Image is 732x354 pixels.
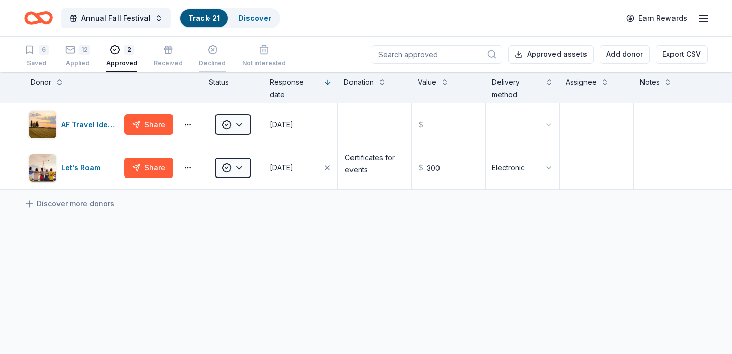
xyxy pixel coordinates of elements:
[81,12,151,24] span: Annual Fall Festival
[242,59,286,67] div: Not interested
[65,41,90,72] button: 12Applied
[106,59,137,67] div: Approved
[79,45,90,55] div: 12
[24,41,49,72] button: 6Saved
[124,114,173,135] button: Share
[656,45,708,64] button: Export CSV
[24,59,49,67] div: Saved
[124,45,134,55] div: 2
[61,8,171,28] button: Annual Fall Festival
[263,103,337,146] button: [DATE]
[270,119,294,131] div: [DATE]
[640,76,660,88] div: Notes
[154,41,183,72] button: Received
[270,162,294,174] div: [DATE]
[179,8,280,28] button: Track· 21Discover
[372,45,502,64] input: Search approved
[65,59,90,67] div: Applied
[61,119,120,131] div: AF Travel Ideas
[188,14,220,22] a: Track· 21
[566,76,597,88] div: Assignee
[199,41,226,72] button: Declined
[344,76,374,88] div: Donation
[28,110,120,139] button: Image for AF Travel IdeasAF Travel Ideas
[124,158,173,178] button: Share
[24,198,114,210] a: Discover more donors
[508,45,594,64] button: Approved assets
[202,72,263,103] div: Status
[31,76,51,88] div: Donor
[24,6,53,30] a: Home
[39,45,49,55] div: 6
[263,146,337,189] button: [DATE]
[492,76,542,101] div: Delivery method
[199,53,226,62] div: Declined
[270,76,319,101] div: Response date
[238,14,271,22] a: Discover
[61,162,104,174] div: Let's Roam
[339,147,411,188] textarea: Certificates for events
[29,111,56,138] img: Image for AF Travel Ideas
[29,154,56,182] img: Image for Let's Roam
[242,41,286,72] button: Not interested
[418,76,436,88] div: Value
[28,154,120,182] button: Image for Let's RoamLet's Roam
[600,45,650,64] button: Add donor
[154,59,183,67] div: Received
[620,9,693,27] a: Earn Rewards
[106,41,137,72] button: 2Approved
